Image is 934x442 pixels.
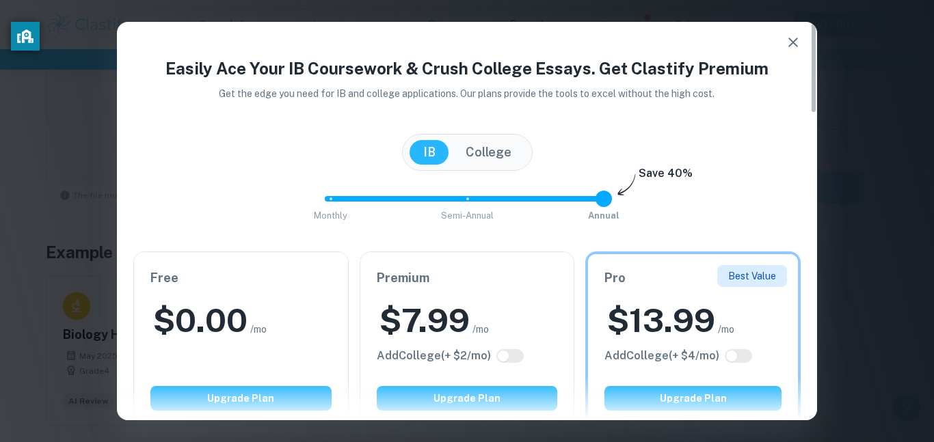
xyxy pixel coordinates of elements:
h6: Save 40% [639,165,693,189]
h4: Easily Ace Your IB Coursework & Crush College Essays. Get Clastify Premium [133,56,801,81]
h6: Click to see all the additional College features. [377,348,491,364]
h6: Premium [377,268,558,288]
button: IB [410,140,449,165]
span: Semi-Annual [441,210,494,221]
h2: $ 13.99 [607,299,715,342]
button: privacy banner [11,22,40,51]
span: Monthly [314,210,347,221]
h2: $ 7.99 [379,299,470,342]
h6: Free [150,268,332,288]
p: Best Value [728,268,776,284]
img: subscription-arrow.svg [617,174,636,197]
h2: $ 0.00 [153,299,248,342]
h6: Click to see all the additional College features. [604,348,719,364]
span: /mo [472,322,489,337]
span: /mo [250,322,267,337]
span: /mo [718,322,734,337]
p: Get the edge you need for IB and college applications. Our plans provide the tools to excel witho... [200,86,734,101]
h6: Pro [604,268,782,288]
span: Annual [588,210,619,221]
button: College [452,140,525,165]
